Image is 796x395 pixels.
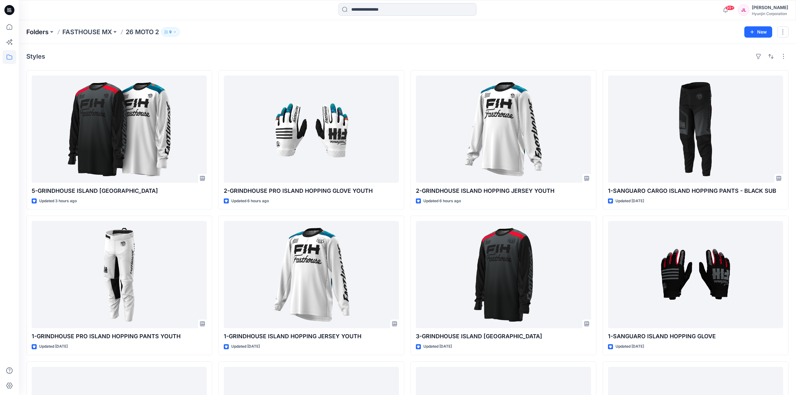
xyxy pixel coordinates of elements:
p: 2-GRINDHOUSE ISLAND HOPPING JERSEY YOUTH [416,187,591,195]
button: New [744,26,772,38]
p: 3-GRINDHOUSE ISLAND [GEOGRAPHIC_DATA] [416,332,591,341]
a: 1-SANGUARO CARGO ISLAND HOPPING PANTS - BLACK SUB [608,76,783,183]
a: 1-GRINDHOUSE ISLAND HOPPING JERSEY YOUTH [224,221,399,328]
p: 1-SANGUARO ISLAND HOPPING GLOVE [608,332,783,341]
p: 2-GRINDHOUSE PRO ISLAND HOPPING GLOVE YOUTH [224,187,399,195]
a: 3-GRINDHOUSE ISLAND HOPPING JERSEY [416,221,591,328]
a: Folders [26,28,49,36]
p: Updated [DATE] [231,343,260,350]
div: [PERSON_NAME] [752,4,788,11]
p: 1-GRINDHOUSE ISLAND HOPPING JERSEY YOUTH [224,332,399,341]
p: Updated 3 hours ago [39,198,77,204]
p: Updated [DATE] [39,343,68,350]
div: Hyunjin Corporation [752,11,788,16]
span: 99+ [725,5,735,10]
p: 1-GRINDHOUSE PRO ISLAND HOPPING PANTS YOUTH [32,332,207,341]
p: Updated [DATE] [615,343,644,350]
a: 2-GRINDHOUSE PRO ISLAND HOPPING GLOVE YOUTH [224,76,399,183]
p: Updated [DATE] [615,198,644,204]
p: 26 MOTO 2 [126,28,159,36]
a: 1-SANGUARO ISLAND HOPPING GLOVE [608,221,783,328]
a: 1-GRINDHOUSE PRO ISLAND HOPPING PANTS YOUTH [32,221,207,328]
p: 1-SANGUARO CARGO ISLAND HOPPING PANTS - BLACK SUB [608,187,783,195]
div: JL [738,4,749,16]
p: Updated 6 hours ago [231,198,269,204]
h4: Styles [26,53,45,60]
a: 2-GRINDHOUSE ISLAND HOPPING JERSEY YOUTH [416,76,591,183]
p: Updated 6 hours ago [423,198,461,204]
p: 5-GRINDHOUSE ISLAND [GEOGRAPHIC_DATA] [32,187,207,195]
button: 9 [161,28,180,36]
a: FASTHOUSE MX [62,28,112,36]
p: Updated [DATE] [423,343,452,350]
p: 9 [169,29,172,35]
a: 5-GRINDHOUSE ISLAND HOPPING JERSEY [32,76,207,183]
